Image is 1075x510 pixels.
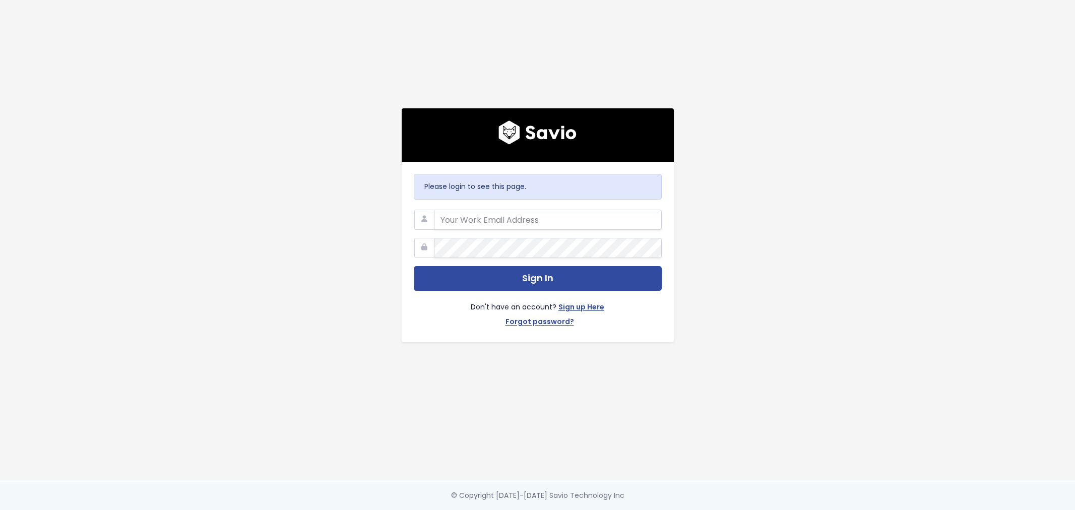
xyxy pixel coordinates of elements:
button: Sign In [414,266,662,291]
div: Don't have an account? [414,291,662,330]
p: Please login to see this page. [424,180,651,193]
input: Your Work Email Address [434,210,662,230]
a: Forgot password? [505,315,574,330]
a: Sign up Here [558,301,604,315]
div: © Copyright [DATE]-[DATE] Savio Technology Inc [451,489,624,502]
img: logo600x187.a314fd40982d.png [498,120,577,145]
